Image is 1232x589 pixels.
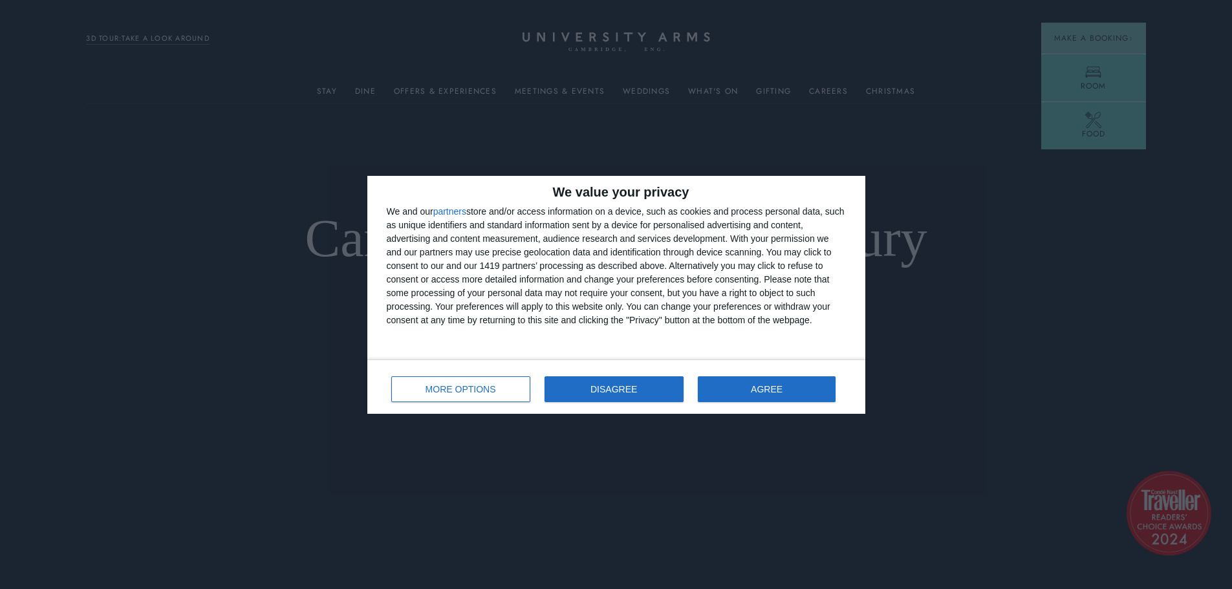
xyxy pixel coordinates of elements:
div: We and our store and/or access information on a device, such as cookies and process personal data... [387,205,846,327]
span: MORE OPTIONS [426,385,496,394]
div: qc-cmp2-ui [367,176,865,414]
button: DISAGREE [545,376,684,402]
span: AGREE [751,385,783,394]
h2: We value your privacy [387,186,846,198]
button: partners [433,207,466,216]
span: DISAGREE [590,385,637,394]
button: AGREE [698,376,836,402]
button: MORE OPTIONS [391,376,530,402]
